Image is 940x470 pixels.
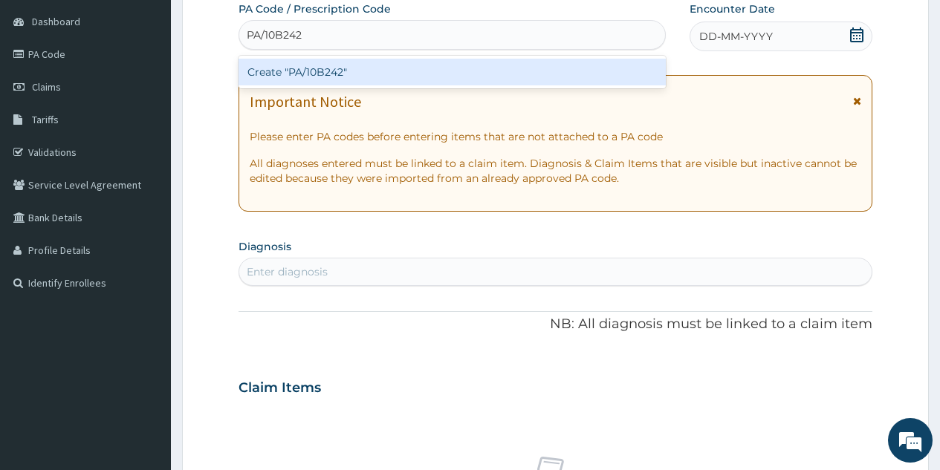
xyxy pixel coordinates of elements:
span: Tariffs [32,113,59,126]
p: NB: All diagnosis must be linked to a claim item [239,315,872,334]
textarea: Type your message and hit 'Enter' [7,313,283,365]
p: All diagnoses entered must be linked to a claim item. Diagnosis & Claim Items that are visible bu... [250,156,861,186]
img: d_794563401_company_1708531726252_794563401 [27,74,60,111]
span: We're online! [86,140,205,290]
div: Chat with us now [77,83,250,102]
h3: Claim Items [239,380,321,396]
label: Encounter Date [690,1,775,16]
span: Claims [32,80,61,94]
label: PA Code / Prescription Code [239,1,391,16]
h1: Important Notice [250,94,361,110]
div: Enter diagnosis [247,264,328,279]
div: Create "PA/10B242" [239,59,665,85]
p: Please enter PA codes before entering items that are not attached to a PA code [250,129,861,144]
label: Diagnosis [239,239,291,254]
span: DD-MM-YYYY [699,29,773,44]
span: Dashboard [32,15,80,28]
div: Minimize live chat window [244,7,279,43]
